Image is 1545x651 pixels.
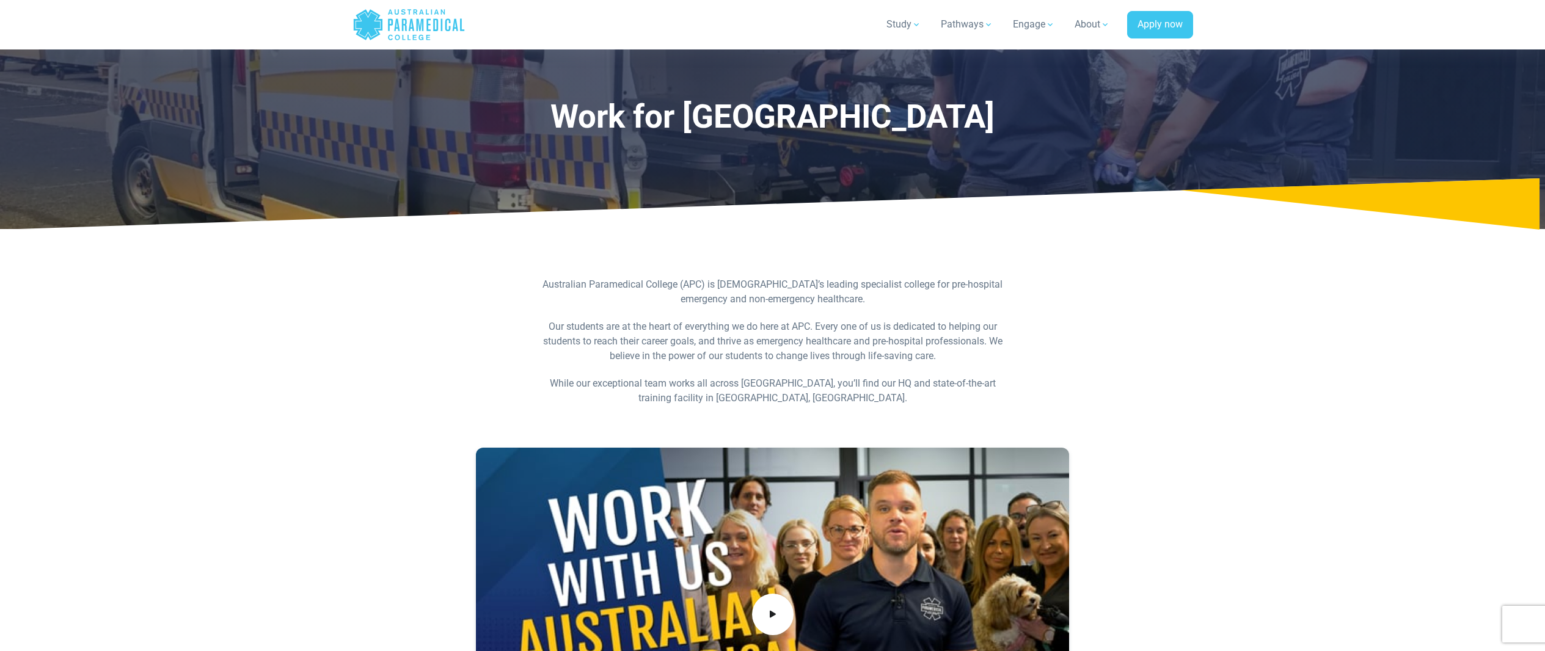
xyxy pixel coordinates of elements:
[879,7,929,42] a: Study
[537,277,1009,307] p: Australian Paramedical College (APC) is [DEMOGRAPHIC_DATA]’s leading specialist college for pre-h...
[1127,11,1193,39] a: Apply now
[537,376,1009,406] p: While our exceptional team works all across [GEOGRAPHIC_DATA], you’ll find our HQ and state-of-th...
[933,7,1001,42] a: Pathways
[352,5,466,45] a: Australian Paramedical College
[537,319,1009,363] p: Our students are at the heart of everything we do here at APC. Every one of us is dedicated to he...
[1006,7,1062,42] a: Engage
[1067,7,1117,42] a: About
[415,98,1130,136] h1: Work for [GEOGRAPHIC_DATA]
